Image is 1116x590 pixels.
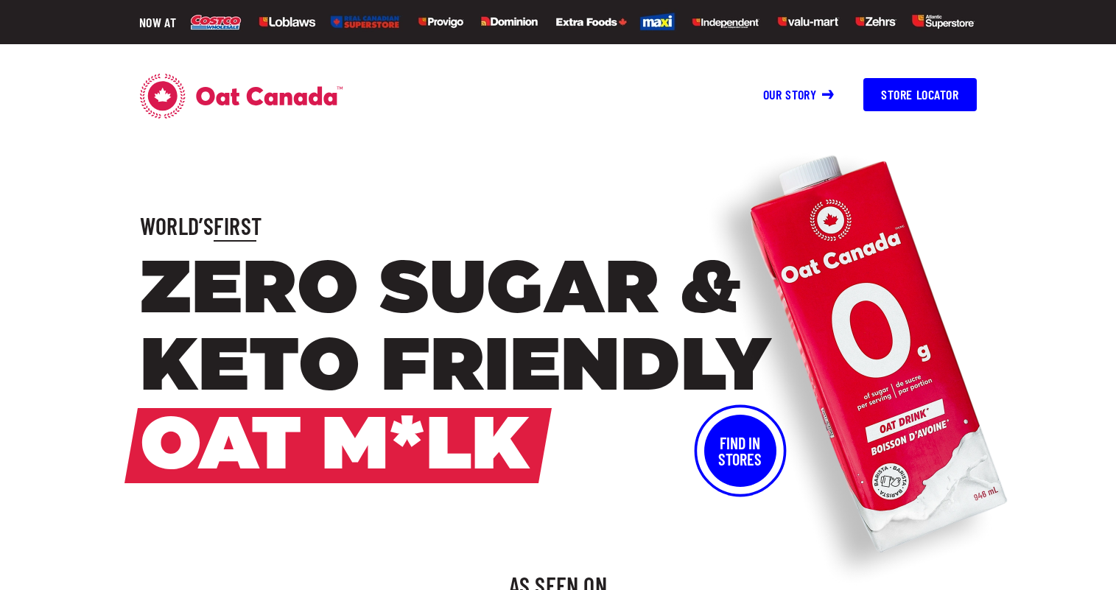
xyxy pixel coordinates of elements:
[140,408,530,483] span: Oat M*lk
[214,211,262,239] span: First
[849,88,976,102] a: Store Locator
[704,415,776,487] button: Find InStores
[863,78,976,111] button: Store Locator
[140,210,977,242] h3: World’s
[139,13,176,31] h4: NOW AT
[763,86,835,102] a: Our story
[140,253,977,487] h1: Zero Sugar & Keto Friendly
